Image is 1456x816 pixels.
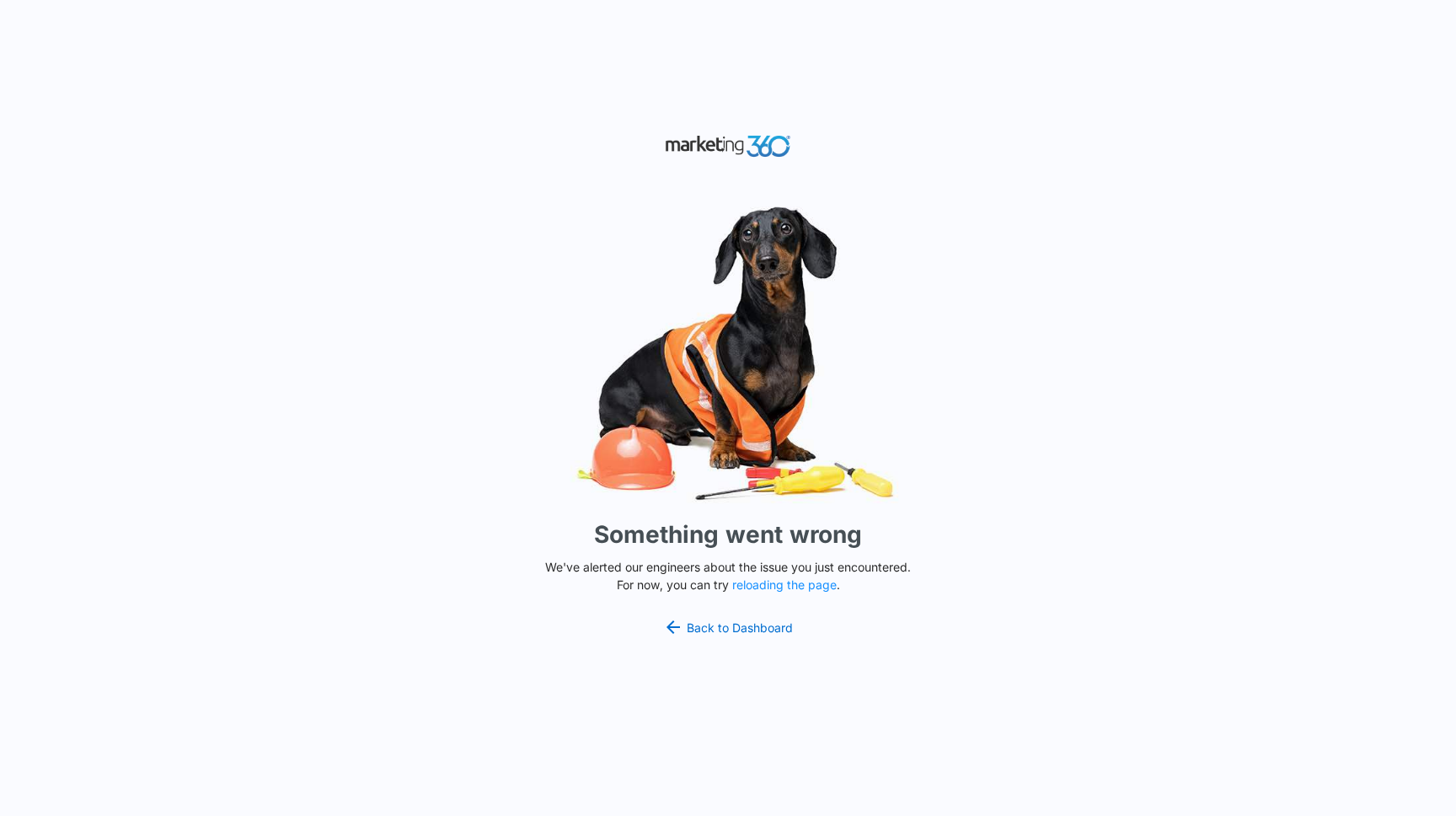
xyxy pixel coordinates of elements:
[732,578,837,592] button: reloading the page
[594,517,862,552] h1: Something went wrong
[538,558,918,593] p: We've alerted our engineers about the issue you just encountered. For now, you can try .
[475,196,981,511] img: Sad Dog
[663,617,793,637] a: Back to Dashboard
[665,132,791,161] img: Marketing 360 Logo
